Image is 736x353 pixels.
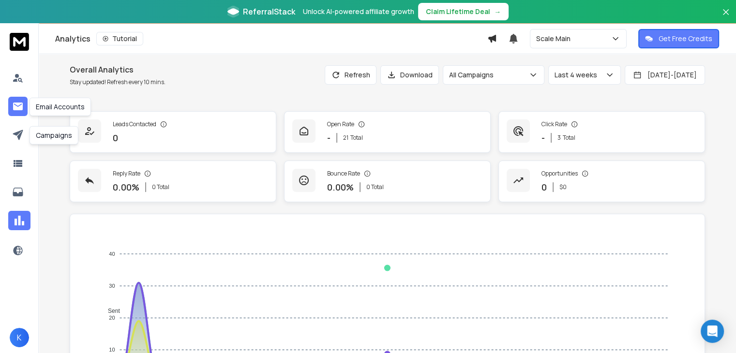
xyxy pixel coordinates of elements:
p: Click Rate [541,120,567,128]
p: 0.00 % [327,180,354,194]
span: 21 [343,134,348,142]
p: Reply Rate [113,170,140,177]
p: 0 [541,180,547,194]
p: Bounce Rate [327,170,360,177]
span: Total [563,134,575,142]
button: Close banner [720,6,732,29]
p: Download [400,70,433,80]
button: Refresh [325,65,376,85]
span: 3 [557,134,561,142]
p: 0 Total [366,183,384,191]
p: All Campaigns [449,70,497,80]
div: Campaigns [30,126,78,145]
span: Total [350,134,363,142]
p: 0.00 % [113,180,139,194]
tspan: 10 [109,347,115,353]
div: Open Intercom Messenger [701,320,724,343]
h1: Overall Analytics [70,64,165,75]
a: Click Rate-3Total [498,111,705,153]
a: Bounce Rate0.00%0 Total [284,161,491,202]
button: Get Free Credits [638,29,719,48]
button: [DATE]-[DATE] [625,65,705,85]
p: Stay updated! Refresh every 10 mins. [70,78,165,86]
span: Sent [101,308,120,314]
a: Leads Contacted0 [70,111,276,153]
button: K [10,328,29,347]
button: Download [380,65,439,85]
button: Tutorial [96,32,143,45]
tspan: 30 [109,283,115,289]
a: Opportunities0$0 [498,161,705,202]
tspan: 40 [109,251,115,257]
p: Get Free Credits [659,34,712,44]
div: Email Accounts [30,98,91,116]
p: - [541,131,545,145]
p: Leads Contacted [113,120,156,128]
p: 0 [113,131,118,145]
button: Claim Lifetime Deal→ [418,3,509,20]
span: ReferralStack [243,6,295,17]
p: Scale Main [536,34,574,44]
p: 0 Total [152,183,169,191]
div: Analytics [55,32,487,45]
a: Open Rate-21Total [284,111,491,153]
span: → [494,7,501,16]
tspan: 20 [109,315,115,321]
p: Refresh [345,70,370,80]
p: Opportunities [541,170,578,177]
p: $ 0 [559,183,567,191]
p: Last 4 weeks [555,70,601,80]
a: Reply Rate0.00%0 Total [70,161,276,202]
p: Unlock AI-powered affiliate growth [303,7,414,16]
p: Open Rate [327,120,354,128]
p: - [327,131,330,145]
